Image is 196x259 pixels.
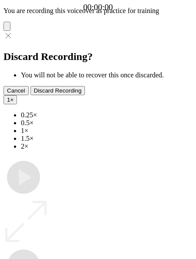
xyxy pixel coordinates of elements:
li: 1× [21,127,193,135]
li: You will not be able to recover this once discarded. [21,71,193,79]
h2: Discard Recording? [3,51,193,63]
button: Discard Recording [30,86,85,95]
li: 0.25× [21,111,193,119]
span: 1 [7,96,10,103]
p: You are recording this voiceover as practice for training [3,7,193,15]
li: 0.5× [21,119,193,127]
button: 1× [3,95,17,104]
li: 2× [21,143,193,150]
a: 00:00:00 [83,3,113,12]
li: 1.5× [21,135,193,143]
button: Cancel [3,86,29,95]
